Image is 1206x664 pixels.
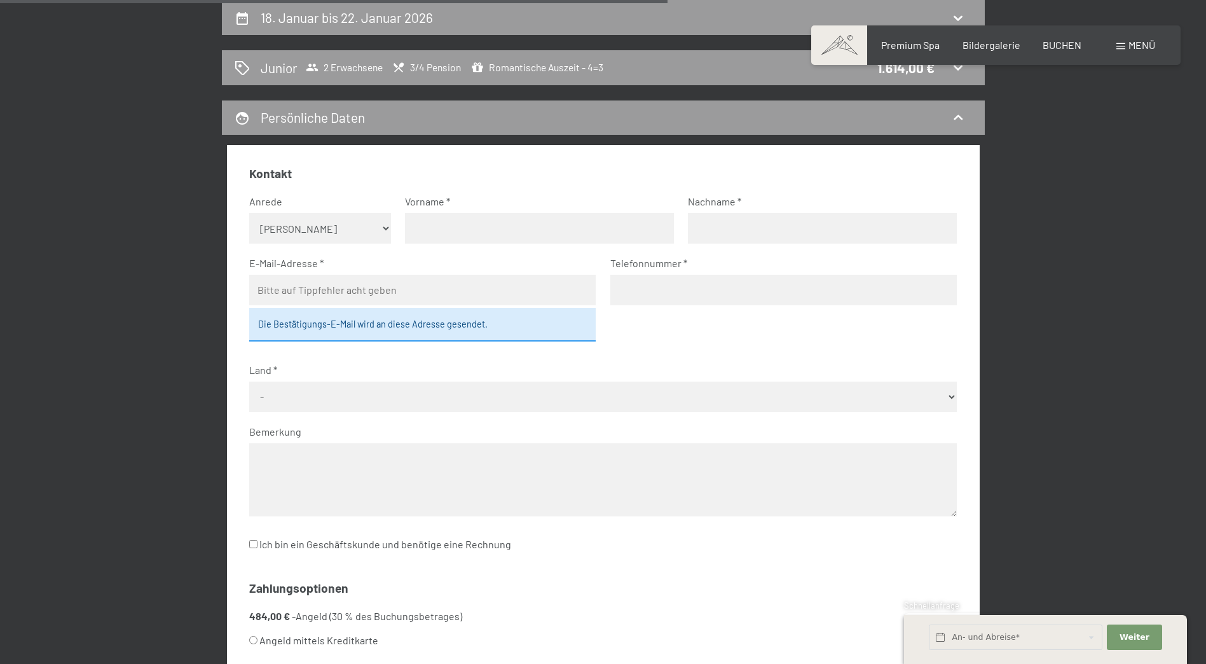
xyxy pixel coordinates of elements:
span: 2 Erwachsene [306,61,383,74]
button: Weiter [1107,625,1161,651]
label: Bemerkung [249,425,947,439]
legend: Kontakt [249,165,292,183]
a: Bildergalerie [963,39,1020,51]
span: Weiter [1120,632,1149,643]
label: E-Mail-Adresse [249,256,586,270]
a: BUCHEN [1043,39,1081,51]
h2: 18. Januar bis 22. Januar 2026 [261,10,433,25]
a: Premium Spa [881,39,940,51]
span: 3/4 Pension [392,61,461,74]
li: - Angeld (30 % des Buchungsbetrages) [249,609,957,653]
label: Vorname [405,195,664,209]
div: Die Bestätigungs-E-Mail wird an diese Adresse gesendet. [249,308,596,341]
label: Telefonnummer [610,256,947,270]
label: Land [249,363,947,377]
legend: Zahlungsoptionen [249,580,348,597]
h2: Persönliche Daten [261,109,365,125]
h2: Junior [261,59,298,77]
label: Angeld mittels Kreditkarte [249,628,926,653]
span: Schnellanfrage [904,600,959,611]
span: Romantische Auszeit - 4=3 [471,61,603,74]
input: Bitte auf Tippfehler acht geben [249,275,596,305]
div: 1.614,00 € [877,59,935,77]
label: Nachname [688,195,947,209]
strong: 484,00 € [249,610,290,622]
input: Ich bin ein Geschäftskunde und benötige eine Rechnung [249,540,257,548]
label: Anrede [249,195,381,209]
label: Ich bin ein Geschäftskunde und benötige eine Rechnung [249,532,511,557]
input: Angeld mittels Kreditkarte [249,636,257,644]
span: Menü [1128,39,1155,51]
